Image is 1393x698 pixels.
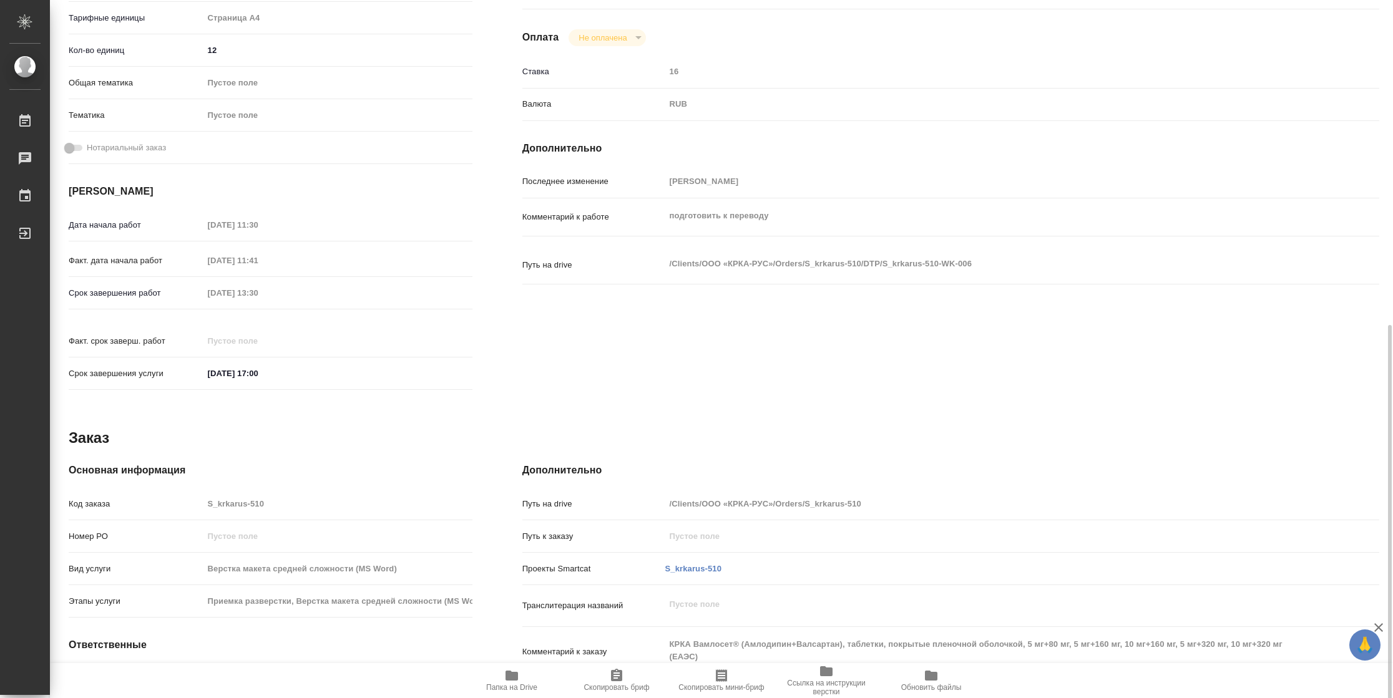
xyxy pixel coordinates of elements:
[665,205,1308,226] textarea: подготовить к переводу
[1354,632,1376,658] span: 🙏
[522,563,665,575] p: Проекты Smartcat
[522,141,1379,156] h4: Дополнительно
[569,29,645,46] div: Не оплачена
[69,109,203,122] p: Тематика
[69,367,203,380] p: Срок завершения услуги
[665,564,721,573] a: S_krkarus-510
[203,105,472,126] div: Пустое поле
[69,77,203,89] p: Общая тематика
[459,663,564,698] button: Папка на Drive
[522,259,665,271] p: Путь на drive
[69,219,203,231] p: Дата начала работ
[669,663,774,698] button: Скопировать мини-бриф
[203,72,472,94] div: Пустое поле
[69,184,472,199] h4: [PERSON_NAME]
[69,335,203,347] p: Факт. срок заверш. работ
[575,32,630,43] button: Не оплачена
[69,637,472,652] h4: Ответственные
[665,634,1308,667] textarea: КРКА Вамлосет® (Амлодипин+Валсартан), таблетки, покрытые пленочной оболочкой, 5 мг+80 мг, 5 мг+16...
[522,30,559,45] h4: Оплата
[87,142,166,154] span: Нотариальный заказ
[522,463,1379,478] h4: Дополнительно
[522,530,665,543] p: Путь к заказу
[522,498,665,510] p: Путь на drive
[486,683,537,692] span: Папка на Drive
[203,592,472,610] input: Пустое поле
[69,595,203,608] p: Этапы услуги
[203,284,313,302] input: Пустое поле
[564,663,669,698] button: Скопировать бриф
[584,683,649,692] span: Скопировать бриф
[69,428,109,448] h2: Заказ
[203,495,472,513] input: Пустое поле
[665,94,1308,115] div: RUB
[69,530,203,543] p: Номер РО
[879,663,984,698] button: Обновить файлы
[203,527,472,545] input: Пустое поле
[69,498,203,510] p: Код заказа
[665,253,1308,274] textarea: /Clients/ООО «КРКА-РУС»/Orders/S_krkarus-510/DTP/S_krkarus-510-WK-006
[203,251,313,269] input: Пустое поле
[522,65,665,78] p: Ставка
[901,683,962,692] span: Обновить файлы
[522,175,665,188] p: Последнее изменение
[678,683,764,692] span: Скопировать мини-бриф
[69,44,203,57] p: Кол-во единиц
[1349,629,1381,661] button: 🙏
[665,495,1308,513] input: Пустое поле
[665,62,1308,80] input: Пустое поле
[203,216,313,234] input: Пустое поле
[208,109,457,122] div: Пустое поле
[69,563,203,575] p: Вид услуги
[774,663,879,698] button: Ссылка на инструкции верстки
[69,463,472,478] h4: Основная информация
[203,7,472,29] div: Страница А4
[69,287,203,299] p: Срок завершения работ
[203,332,313,350] input: Пустое поле
[203,364,313,382] input: ✎ Введи что-нибудь
[665,527,1308,545] input: Пустое поле
[522,646,665,658] p: Комментарий к заказу
[203,41,472,59] input: ✎ Введи что-нибудь
[781,679,871,696] span: Ссылка на инструкции верстки
[665,172,1308,190] input: Пустое поле
[203,560,472,578] input: Пустое поле
[208,77,457,89] div: Пустое поле
[522,211,665,223] p: Комментарий к работе
[69,254,203,267] p: Факт. дата начала работ
[522,98,665,110] p: Валюта
[522,599,665,612] p: Транслитерация названий
[69,12,203,24] p: Тарифные единицы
